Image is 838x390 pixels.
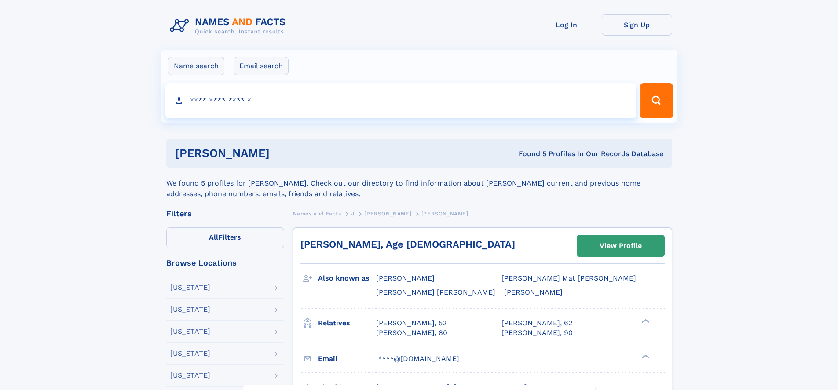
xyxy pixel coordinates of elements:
div: Found 5 Profiles In Our Records Database [394,149,663,159]
span: [PERSON_NAME] [504,288,563,296]
div: Browse Locations [166,259,284,267]
button: Search Button [640,83,673,118]
div: Filters [166,210,284,218]
img: Logo Names and Facts [166,14,293,38]
div: [US_STATE] [170,284,210,291]
div: [US_STATE] [170,328,210,335]
div: [US_STATE] [170,350,210,357]
div: [US_STATE] [170,306,210,313]
h1: [PERSON_NAME] [175,148,394,159]
h3: Email [318,351,376,366]
a: [PERSON_NAME], 62 [501,318,572,328]
a: Names and Facts [293,208,341,219]
div: View Profile [600,236,642,256]
a: Sign Up [602,14,672,36]
a: [PERSON_NAME], 80 [376,328,447,338]
a: [PERSON_NAME], 90 [501,328,573,338]
span: [PERSON_NAME] [421,211,468,217]
span: [PERSON_NAME] [364,211,411,217]
a: J [351,208,355,219]
h3: Also known as [318,271,376,286]
div: ❯ [640,318,650,324]
label: Email search [234,57,289,75]
a: [PERSON_NAME], 52 [376,318,446,328]
div: We found 5 profiles for [PERSON_NAME]. Check out our directory to find information about [PERSON_... [166,168,672,199]
div: ❯ [640,354,650,359]
span: [PERSON_NAME] Mat [PERSON_NAME] [501,274,636,282]
input: search input [165,83,637,118]
a: Log In [531,14,602,36]
span: [PERSON_NAME] [376,274,435,282]
a: View Profile [577,235,664,256]
label: Filters [166,227,284,248]
h3: Relatives [318,316,376,331]
label: Name search [168,57,224,75]
span: J [351,211,355,217]
a: [PERSON_NAME] [364,208,411,219]
span: [PERSON_NAME] [PERSON_NAME] [376,288,495,296]
a: [PERSON_NAME], Age [DEMOGRAPHIC_DATA] [300,239,515,250]
div: [US_STATE] [170,372,210,379]
span: All [209,233,218,241]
